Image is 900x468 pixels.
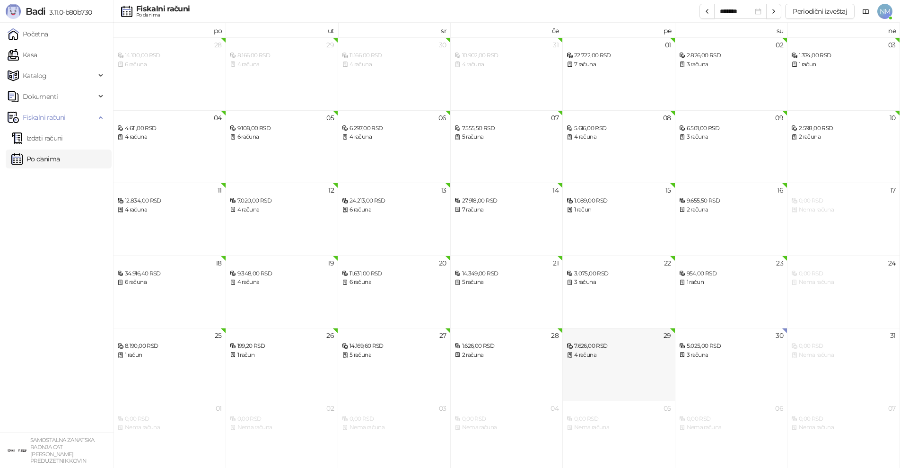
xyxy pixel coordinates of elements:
[890,115,896,121] div: 10
[679,415,784,424] div: 0,00 RSD
[551,332,559,339] div: 28
[567,196,671,205] div: 1.089,00 RSD
[328,260,334,266] div: 19
[23,108,65,127] span: Fiskalni računi
[230,269,334,278] div: 9.348,00 RSD
[338,328,451,401] td: 2025-08-27
[441,187,446,194] div: 13
[567,278,671,287] div: 3 računa
[679,124,784,133] div: 6.501,00 RSD
[216,405,222,412] div: 01
[679,196,784,205] div: 9.655,50 RSD
[791,269,896,278] div: 0,00 RSD
[679,60,784,69] div: 3 računa
[679,132,784,141] div: 3 računa
[342,60,446,69] div: 4 računa
[114,110,226,183] td: 2025-08-04
[117,342,222,351] div: 8.190,00 RSD
[664,332,671,339] div: 29
[679,51,784,60] div: 2.826,00 RSD
[675,256,788,328] td: 2025-08-23
[342,269,446,278] div: 11.631,00 RSD
[117,196,222,205] div: 12.834,00 RSD
[45,8,92,17] span: 3.11.0-b80b730
[567,351,671,360] div: 4 računa
[665,187,671,194] div: 15
[454,278,559,287] div: 5 računa
[675,110,788,183] td: 2025-08-09
[663,115,671,121] div: 08
[454,196,559,205] div: 27.918,00 RSD
[775,115,783,121] div: 09
[679,278,784,287] div: 1 račun
[439,42,446,48] div: 30
[23,66,47,85] span: Katalog
[567,415,671,424] div: 0,00 RSD
[439,405,446,412] div: 03
[11,129,63,148] a: Izdati računi
[791,51,896,60] div: 1.374,00 RSD
[454,423,559,432] div: Nema računa
[214,115,222,121] div: 04
[563,328,675,401] td: 2025-08-29
[226,183,339,256] td: 2025-08-12
[551,115,559,121] div: 07
[890,187,896,194] div: 17
[451,183,563,256] td: 2025-08-14
[679,205,784,214] div: 2 računa
[214,42,222,48] div: 28
[791,351,896,360] div: Nema računa
[226,37,339,110] td: 2025-07-29
[451,110,563,183] td: 2025-08-07
[858,4,874,19] a: Dokumentacija
[338,37,451,110] td: 2025-07-30
[30,437,95,464] small: SAMOSTALNA ZANATSKA RADNJA CAT [PERSON_NAME] PREDUZETNIK KOVIN
[117,132,222,141] div: 4 računa
[791,124,896,133] div: 2.598,00 RSD
[787,110,900,183] td: 2025-08-10
[8,25,48,44] a: Početna
[342,132,446,141] div: 4 računa
[326,42,334,48] div: 29
[117,269,222,278] div: 34.916,40 RSD
[791,415,896,424] div: 0,00 RSD
[791,132,896,141] div: 2 računa
[342,205,446,214] div: 6 računa
[117,51,222,60] div: 14.100,00 RSD
[230,124,334,133] div: 9.108,00 RSD
[338,183,451,256] td: 2025-08-13
[114,23,226,37] th: po
[454,342,559,351] div: 1.626,00 RSD
[8,45,37,64] a: Kasa
[567,205,671,214] div: 1 račun
[454,205,559,214] div: 7 računa
[338,110,451,183] td: 2025-08-06
[439,332,446,339] div: 27
[117,415,222,424] div: 0,00 RSD
[114,256,226,328] td: 2025-08-18
[563,37,675,110] td: 2025-08-01
[563,256,675,328] td: 2025-08-22
[675,23,788,37] th: su
[675,37,788,110] td: 2025-08-02
[567,124,671,133] div: 5.616,00 RSD
[454,60,559,69] div: 4 računa
[342,51,446,60] div: 11.166,00 RSD
[877,4,892,19] span: NM
[888,405,896,412] div: 07
[776,42,783,48] div: 02
[775,405,783,412] div: 06
[230,60,334,69] div: 4 računa
[776,260,783,266] div: 23
[679,342,784,351] div: 5.025,00 RSD
[342,351,446,360] div: 5 računa
[117,124,222,133] div: 4.611,00 RSD
[454,124,559,133] div: 7.555,50 RSD
[890,332,896,339] div: 31
[230,423,334,432] div: Nema računa
[675,328,788,401] td: 2025-08-30
[117,351,222,360] div: 1 račun
[888,260,896,266] div: 24
[791,342,896,351] div: 0,00 RSD
[451,256,563,328] td: 2025-08-21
